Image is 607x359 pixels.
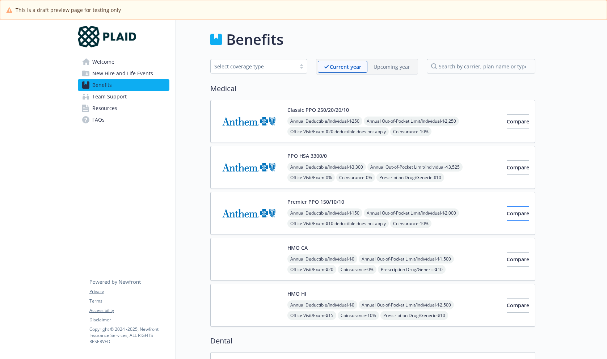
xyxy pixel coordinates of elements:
button: Compare [507,114,529,129]
a: Team Support [78,91,169,102]
button: Premier PPO 150/10/10 [287,198,344,206]
img: Anthem Blue Cross carrier logo [216,106,282,137]
button: Compare [507,298,529,313]
span: Coinsurance - 10% [338,311,379,320]
span: Office Visit/Exam - $15 [287,311,336,320]
span: Annual Deductible/Individual - $250 [287,117,362,126]
span: Coinsurance - 10% [390,219,431,228]
span: Annual Deductible/Individual - $0 [287,300,357,309]
span: Annual Deductible/Individual - $150 [287,208,362,217]
span: Compare [507,256,529,263]
span: Compare [507,118,529,125]
span: Office Visit/Exam - $10 deductible does not apply [287,219,389,228]
span: Annual Out-of-Pocket Limit/Individual - $2,250 [364,117,459,126]
button: Compare [507,252,529,267]
span: This is a draft preview page for testing only [16,6,121,14]
span: Annual Out-of-Pocket Limit/Individual - $1,500 [359,254,454,263]
input: search by carrier, plan name or type [427,59,535,73]
span: Prescription Drug/Generic - $10 [380,311,448,320]
button: Compare [507,206,529,221]
span: Resources [92,102,117,114]
img: Anthem Blue Cross carrier logo [216,152,282,183]
a: Resources [78,102,169,114]
a: Welcome [78,56,169,68]
h2: Medical [210,83,535,94]
span: Office Visit/Exam - $20 deductible does not apply [287,127,389,136]
span: Annual Deductible/Individual - $0 [287,254,357,263]
a: Benefits [78,79,169,91]
img: Kaiser Permanente Insurance Company carrier logo [216,244,282,275]
p: Current year [330,63,361,71]
span: New Hire and Life Events [92,68,153,79]
span: Coinsurance - 0% [336,173,375,182]
p: Upcoming year [374,63,410,71]
h2: Dental [210,335,535,346]
span: Compare [507,302,529,309]
span: Prescription Drug/Generic - $10 [378,265,446,274]
h1: Benefits [226,29,283,50]
span: Annual Out-of-Pocket Limit/Individual - $3,525 [367,162,463,172]
a: FAQs [78,114,169,126]
span: Prescription Drug/Generic - $10 [376,173,444,182]
span: Coinsurance - 10% [390,127,431,136]
span: Benefits [92,79,112,91]
span: Compare [507,210,529,217]
a: Disclaimer [89,317,169,323]
span: Coinsurance - 0% [338,265,376,274]
a: Privacy [89,288,169,295]
button: HMO CA [287,244,308,252]
span: Annual Deductible/Individual - $3,300 [287,162,366,172]
p: Copyright © 2024 - 2025 , Newfront Insurance Services, ALL RIGHTS RESERVED [89,326,169,345]
span: Office Visit/Exam - 0% [287,173,335,182]
img: Kaiser Permanente of Hawaii carrier logo [216,290,282,321]
img: Anthem Blue Cross carrier logo [216,198,282,229]
button: Classic PPO 250/20/20/10 [287,106,349,114]
span: Welcome [92,56,114,68]
span: Team Support [92,91,127,102]
span: Annual Out-of-Pocket Limit/Individual - $2,500 [359,300,454,309]
a: Accessibility [89,307,169,314]
button: HMO HI [287,290,306,297]
button: Compare [507,160,529,175]
span: Office Visit/Exam - $20 [287,265,336,274]
button: PPO HSA 3300/0 [287,152,327,160]
a: New Hire and Life Events [78,68,169,79]
a: Terms [89,298,169,304]
span: FAQs [92,114,105,126]
span: Annual Out-of-Pocket Limit/Individual - $2,000 [364,208,459,217]
span: Compare [507,164,529,171]
div: Select coverage type [214,63,292,70]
